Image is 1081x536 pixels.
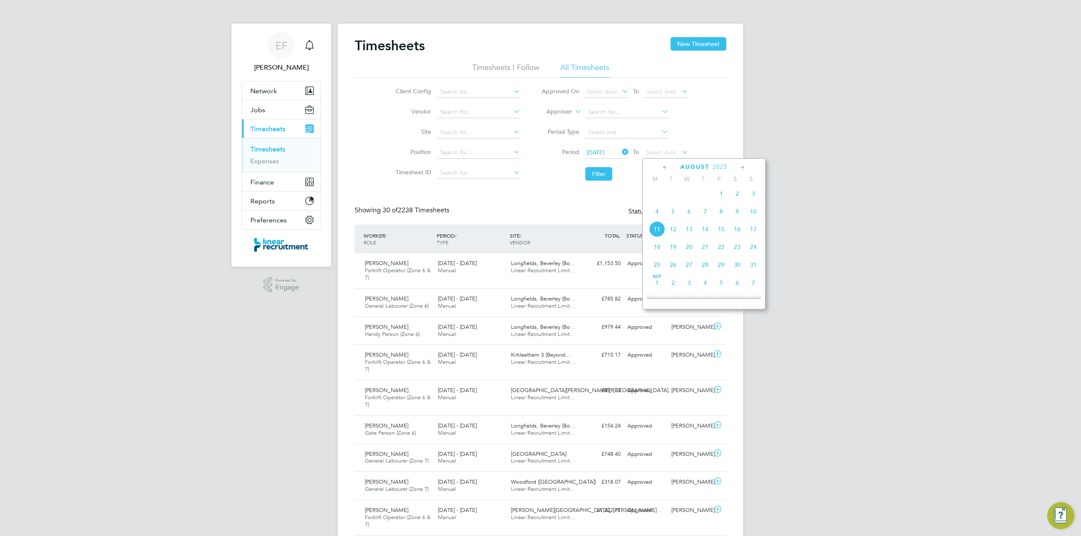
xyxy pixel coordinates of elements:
[511,394,575,401] span: Linear Recruitment Limit…
[437,127,520,138] input: Search for...
[668,348,712,362] div: [PERSON_NAME]
[355,206,451,215] div: Showing
[729,257,745,273] span: 30
[541,148,579,156] label: Period
[729,186,745,202] span: 2
[511,478,596,485] span: Woodford ([GEOGRAPHIC_DATA])
[649,275,665,279] span: Sep
[250,157,279,165] a: Expenses
[365,450,408,457] span: [PERSON_NAME]
[745,203,761,219] span: 10
[668,504,712,517] div: [PERSON_NAME]
[646,88,676,95] span: Select date
[624,419,668,433] div: Approved
[743,175,759,183] span: S
[580,320,624,334] div: £979.44
[242,81,320,100] button: Network
[250,216,287,224] span: Preferences
[665,275,681,291] span: 2
[729,203,745,219] span: 9
[437,147,520,159] input: Search for...
[649,275,665,291] span: 1
[580,504,624,517] div: £1,222.71
[393,148,431,156] label: Position
[697,203,713,219] span: 7
[438,478,477,485] span: [DATE] - [DATE]
[242,238,321,252] a: Go to home page
[365,260,408,267] span: [PERSON_NAME]
[365,323,408,330] span: [PERSON_NAME]
[624,384,668,398] div: Approved
[472,62,539,78] li: Timesheets I Follow
[511,302,575,309] span: Linear Recruitment Limit…
[668,419,712,433] div: [PERSON_NAME]
[242,138,320,172] div: Timesheets
[242,173,320,191] button: Finance
[681,257,697,273] span: 27
[438,302,456,309] span: Manual
[511,260,576,267] span: Longfields, Beverley (Bo…
[534,108,572,116] label: Approver
[729,275,745,291] span: 6
[745,186,761,202] span: 3
[242,211,320,229] button: Preferences
[438,457,456,464] span: Manual
[624,228,668,243] div: STATUS
[649,257,665,273] span: 25
[681,239,697,255] span: 20
[580,384,624,398] div: £899.73
[649,292,665,309] span: 8
[250,125,285,133] span: Timesheets
[438,330,456,338] span: Manual
[275,277,299,284] span: Powered by
[580,348,624,362] div: £715.17
[385,232,387,239] span: /
[697,239,713,255] span: 21
[511,429,575,436] span: Linear Recruitment Limit…
[729,292,745,309] span: 13
[437,86,520,98] input: Search for...
[511,514,575,521] span: Linear Recruitment Limit…
[630,146,641,157] span: To
[624,257,668,271] div: Approved
[438,514,456,521] span: Manual
[729,239,745,255] span: 23
[665,292,681,309] span: 9
[383,206,449,214] span: 2238 Timesheets
[649,221,665,237] span: 11
[393,128,431,135] label: Site
[713,292,729,309] span: 12
[365,514,431,528] span: Forklift Operator (Zone 6 & 7)
[242,32,321,73] a: EF[PERSON_NAME]
[365,358,431,373] span: Forklift Operator (Zone 6 & 7)
[624,320,668,334] div: Approved
[511,457,575,464] span: Linear Recruitment Limit…
[365,422,408,429] span: [PERSON_NAME]
[242,119,320,138] button: Timesheets
[511,422,576,429] span: Longfields, Beverley (Bo…
[1047,502,1074,529] button: Engage Resource Center
[587,149,605,156] span: [DATE]
[511,323,576,330] span: Longfields, Beverley (Bo…
[712,163,728,171] span: 2025
[438,387,477,394] span: [DATE] - [DATE]
[365,330,420,338] span: Handy Person (Zone 6)
[729,221,745,237] span: 16
[520,232,521,239] span: /
[435,228,508,250] div: PERIOD
[365,485,429,493] span: General Labourer (Zone 7)
[580,257,624,271] div: £1,153.50
[668,475,712,489] div: [PERSON_NAME]
[365,295,408,302] span: [PERSON_NAME]
[365,267,431,281] span: Forklift Operator (Zone 6 & 7)
[585,106,668,118] input: Search for...
[665,221,681,237] span: 12
[250,87,277,95] span: Network
[438,323,477,330] span: [DATE] - [DATE]
[541,87,579,95] label: Approved On
[624,447,668,461] div: Approved
[624,475,668,489] div: Approved
[438,429,456,436] span: Manual
[668,384,712,398] div: [PERSON_NAME]
[745,292,761,309] span: 14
